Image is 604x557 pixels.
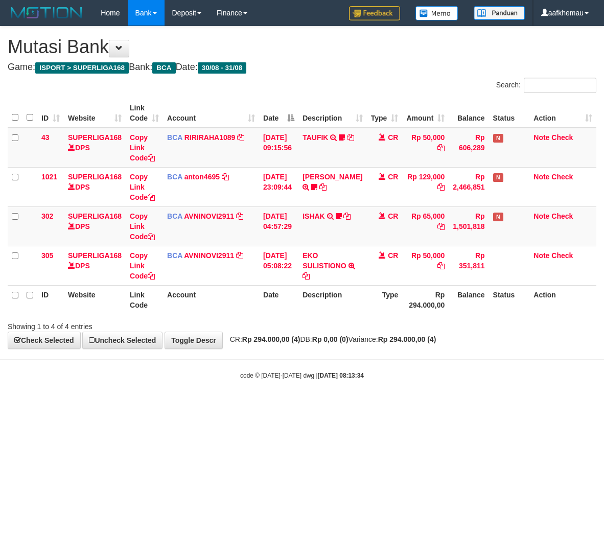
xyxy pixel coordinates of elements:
td: Rp 351,811 [449,246,489,285]
a: Copy SRI BASUKI to clipboard [319,183,327,191]
label: Search: [496,78,596,93]
img: Button%20Memo.svg [415,6,458,20]
span: Has Note [493,213,503,221]
th: Website: activate to sort column ascending [64,99,126,128]
span: 1021 [41,173,57,181]
th: ID [37,285,64,314]
td: Rp 65,000 [402,206,449,246]
a: Check [551,173,573,181]
a: Note [533,133,549,142]
strong: Rp 0,00 (0) [312,335,349,343]
a: Check [551,133,573,142]
a: anton4695 [184,173,220,181]
span: 302 [41,212,53,220]
td: DPS [64,206,126,246]
a: Note [533,212,549,220]
img: panduan.png [474,6,525,20]
td: [DATE] 05:08:22 [259,246,298,285]
input: Search: [524,78,596,93]
td: [DATE] 23:09:44 [259,167,298,206]
strong: Rp 294.000,00 (4) [378,335,436,343]
a: AVNINOVI2911 [184,251,234,260]
td: [DATE] 04:57:29 [259,206,298,246]
a: Copy Link Code [130,173,155,201]
th: Amount: activate to sort column ascending [402,99,449,128]
span: BCA [167,212,182,220]
td: DPS [64,128,126,168]
strong: [DATE] 08:13:34 [318,372,364,379]
a: Uncheck Selected [82,332,162,349]
th: Account [163,285,259,314]
a: AVNINOVI2911 [184,212,234,220]
span: BCA [167,251,182,260]
h1: Mutasi Bank [8,37,596,57]
span: 43 [41,133,50,142]
span: Has Note [493,134,503,143]
strong: Rp 294.000,00 (4) [242,335,300,343]
a: Copy Rp 65,000 to clipboard [437,222,445,230]
th: Link Code: activate to sort column ascending [126,99,163,128]
a: [PERSON_NAME] [303,173,362,181]
a: SUPERLIGA168 [68,133,122,142]
td: DPS [64,167,126,206]
h4: Game: Bank: Date: [8,62,596,73]
td: Rp 50,000 [402,246,449,285]
a: Check [551,251,573,260]
div: Showing 1 to 4 of 4 entries [8,317,244,332]
a: Note [533,251,549,260]
a: SUPERLIGA168 [68,212,122,220]
td: Rp 2,466,851 [449,167,489,206]
small: code © [DATE]-[DATE] dwg | [240,372,364,379]
img: MOTION_logo.png [8,5,85,20]
a: Copy Link Code [130,133,155,162]
a: SUPERLIGA168 [68,251,122,260]
a: Copy TAUFIK to clipboard [347,133,354,142]
th: Action [529,285,596,314]
span: CR [388,173,398,181]
a: Check Selected [8,332,81,349]
a: TAUFIK [303,133,328,142]
th: Balance [449,285,489,314]
th: Description [298,285,366,314]
td: Rp 606,289 [449,128,489,168]
th: Status [489,285,530,314]
th: Type [367,285,403,314]
td: Rp 50,000 [402,128,449,168]
a: Copy ISHAK to clipboard [343,212,351,220]
a: RIRIRAHA1089 [184,133,236,142]
th: Status [489,99,530,128]
span: CR [388,212,398,220]
a: Copy Link Code [130,251,155,280]
th: Website [64,285,126,314]
td: Rp 1,501,818 [449,206,489,246]
a: Check [551,212,573,220]
img: Feedback.jpg [349,6,400,20]
td: [DATE] 09:15:56 [259,128,298,168]
a: Copy AVNINOVI2911 to clipboard [236,212,243,220]
span: 30/08 - 31/08 [198,62,247,74]
span: ISPORT > SUPERLIGA168 [35,62,129,74]
a: Copy RIRIRAHA1089 to clipboard [237,133,244,142]
a: Copy anton4695 to clipboard [222,173,229,181]
a: ISHAK [303,212,325,220]
a: SUPERLIGA168 [68,173,122,181]
span: CR [388,251,398,260]
a: Copy EKO SULISTIONO to clipboard [303,272,310,280]
span: Has Note [493,173,503,182]
th: Date: activate to sort column descending [259,99,298,128]
a: Toggle Descr [165,332,223,349]
a: Copy Link Code [130,212,155,241]
th: Description: activate to sort column ascending [298,99,366,128]
a: Copy Rp 50,000 to clipboard [437,262,445,270]
th: Date [259,285,298,314]
th: Account: activate to sort column ascending [163,99,259,128]
a: Copy Rp 50,000 to clipboard [437,144,445,152]
span: 305 [41,251,53,260]
span: CR [388,133,398,142]
a: EKO SULISTIONO [303,251,346,270]
th: Action: activate to sort column ascending [529,99,596,128]
td: DPS [64,246,126,285]
span: BCA [152,62,175,74]
th: Balance [449,99,489,128]
a: Copy Rp 129,000 to clipboard [437,183,445,191]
